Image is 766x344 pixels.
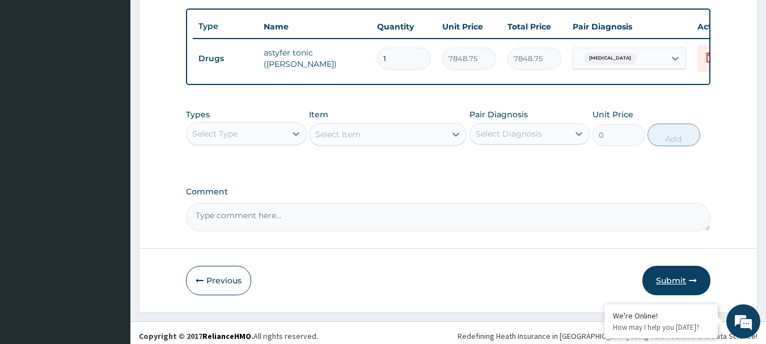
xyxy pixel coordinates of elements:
[613,311,709,321] div: We're Online!
[59,63,191,78] div: Chat with us now
[476,128,542,139] div: Select Diagnosis
[186,110,210,120] label: Types
[139,331,253,341] strong: Copyright © 2017 .
[437,15,502,38] th: Unit Price
[258,15,371,38] th: Name
[583,53,637,64] span: [MEDICAL_DATA]
[593,109,633,120] label: Unit Price
[192,128,238,139] div: Select Type
[258,41,371,75] td: astyfer tonic ([PERSON_NAME])
[647,124,700,146] button: Add
[193,16,258,37] th: Type
[186,6,213,33] div: Minimize live chat window
[502,15,567,38] th: Total Price
[186,187,711,197] label: Comment
[193,48,258,69] td: Drugs
[371,15,437,38] th: Quantity
[469,109,528,120] label: Pair Diagnosis
[613,322,709,332] p: How may I help you today?
[66,101,156,215] span: We're online!
[642,266,710,295] button: Submit
[309,109,328,120] label: Item
[458,330,757,342] div: Redefining Heath Insurance in [GEOGRAPHIC_DATA] using Telemedicine and Data Science!
[186,266,251,295] button: Previous
[6,226,216,266] textarea: Type your message and hit 'Enter'
[21,57,46,85] img: d_794563401_company_1708531726252_794563401
[692,15,748,38] th: Actions
[567,15,692,38] th: Pair Diagnosis
[202,331,251,341] a: RelianceHMO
